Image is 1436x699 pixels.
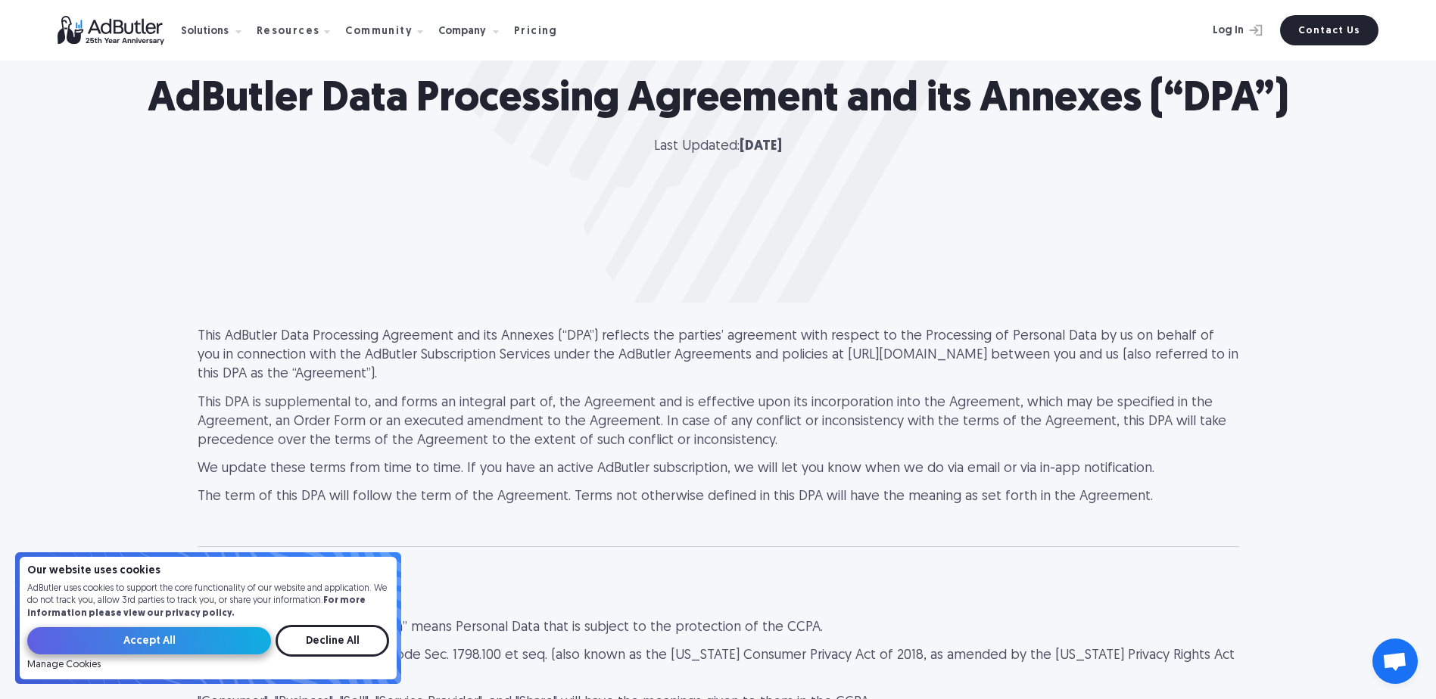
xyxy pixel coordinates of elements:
h4: Our website uses cookies [27,566,389,576]
input: Decline All [276,625,389,657]
h2: 1. Definitions [198,556,1239,598]
div: Pricing [514,26,558,37]
a: Pricing [514,23,570,37]
input: Accept All [27,627,271,654]
p: The term of this DPA will follow the term of the Agreement. Terms not otherwise defined in this D... [198,487,1239,506]
div: Company [438,7,511,54]
p: AdButler uses cookies to support the core functionality of our website and application. We do not... [27,582,389,620]
a: Contact Us [1280,15,1378,45]
div: Open chat [1372,638,1418,684]
p: We update these terms from time to time. If you have an active AdButler subscription, we will let... [198,459,1239,478]
p: Last Updated: [148,137,1288,156]
p: This AdButler Data Processing Agreement and its Annexes (“DPA”) reflects the parties’ agreement w... [198,327,1239,384]
div: Solutions [181,26,229,37]
div: Resources [257,26,320,37]
p: “[US_STATE] Personal Information” means Personal Data that is subject to the protection of the CCPA. [198,618,1239,637]
form: Email Form [27,625,389,670]
div: Solutions [181,7,254,54]
div: Community [345,7,435,54]
div: Resources [257,7,343,54]
strong: [DATE] [740,139,782,154]
p: This DPA is supplemental to, and forms an integral part of, the Agreement and is effective upon i... [198,393,1239,451]
h1: AdButler Data Processing Agreement and its Annexes (“DPA”) [148,71,1288,129]
div: Company [438,26,486,37]
a: Manage Cookies [27,660,101,670]
div: Community [345,26,413,37]
p: "CCPA" means [US_STATE] Civil Code Sec. 1798.100 et seq. (also known as the [US_STATE] Consumer P... [198,646,1239,684]
a: Log In [1173,15,1271,45]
